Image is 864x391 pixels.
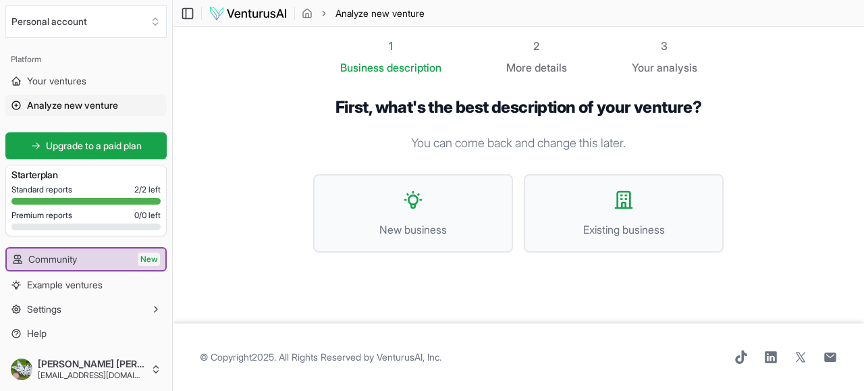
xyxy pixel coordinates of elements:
span: [PERSON_NAME] [PERSON_NAME] [38,358,145,370]
span: Help [27,327,47,340]
span: 2 / 2 left [134,184,161,195]
span: Community [28,253,77,266]
span: Business [340,59,384,76]
span: More [506,59,532,76]
button: Settings [5,298,167,320]
div: Platform [5,49,167,70]
a: VenturusAI, Inc [377,351,439,363]
span: 0 / 0 left [134,210,161,221]
span: Your [632,59,654,76]
img: ACg8ocK7sjqUZPR6jo42zLnzw7Xuzxwvl5hoy9dtynqWJVnNySllTgA=s96-c [11,359,32,380]
span: Standard reports [11,184,72,195]
span: Existing business [539,221,709,238]
span: Analyze new venture [27,99,118,112]
a: Example ventures [5,274,167,296]
img: logo [209,5,288,22]
span: details [535,61,567,74]
div: 1 [340,38,441,54]
button: Select an organization [5,5,167,38]
nav: breadcrumb [302,7,425,20]
span: New [138,253,160,266]
h1: First, what's the best description of your venture? [313,97,724,118]
span: New business [328,221,498,238]
h3: Starter plan [11,168,161,182]
span: © Copyright 2025 . All Rights Reserved by . [200,350,441,364]
span: Settings [27,303,61,316]
a: CommunityNew [7,249,165,270]
a: Analyze new venture [5,95,167,116]
span: [EMAIL_ADDRESS][DOMAIN_NAME] [38,370,145,381]
span: analysis [657,61,697,74]
span: Premium reports [11,210,72,221]
span: Analyze new venture [335,7,425,20]
a: Help [5,323,167,344]
span: Example ventures [27,278,103,292]
button: Existing business [524,174,724,253]
span: description [387,61,441,74]
div: 2 [506,38,567,54]
button: [PERSON_NAME] [PERSON_NAME][EMAIL_ADDRESS][DOMAIN_NAME] [5,353,167,386]
button: New business [313,174,513,253]
div: 3 [632,38,697,54]
span: Your ventures [27,74,86,88]
a: Upgrade to a paid plan [5,132,167,159]
p: You can come back and change this later. [313,134,724,153]
span: Upgrade to a paid plan [46,139,142,153]
a: Your ventures [5,70,167,92]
